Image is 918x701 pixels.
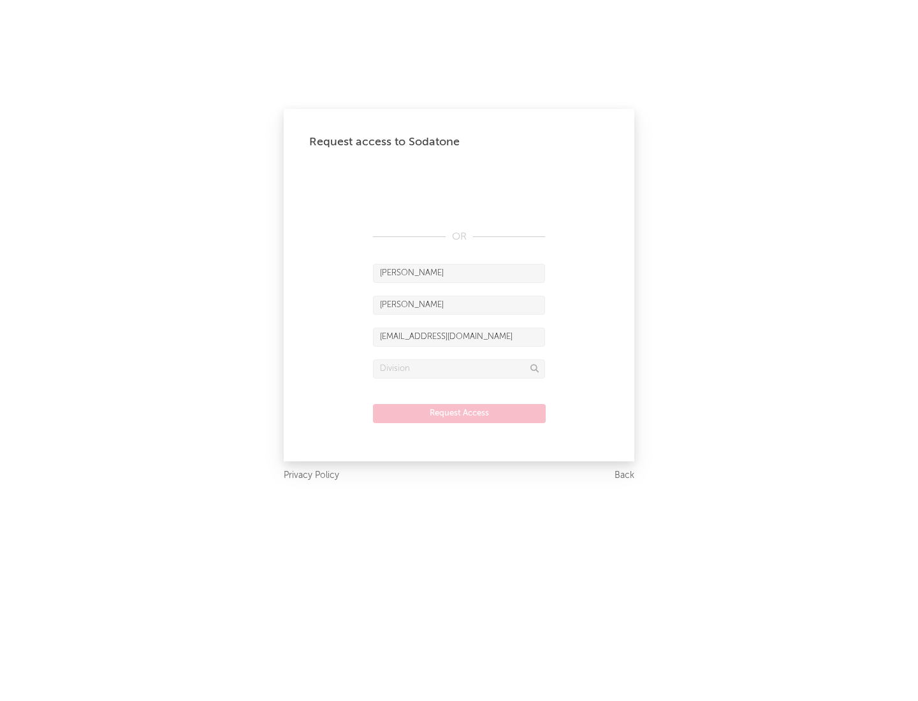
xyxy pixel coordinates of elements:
input: First Name [373,264,545,283]
div: Request access to Sodatone [309,134,609,150]
a: Back [615,468,634,484]
input: Last Name [373,296,545,315]
input: Email [373,328,545,347]
input: Division [373,359,545,379]
button: Request Access [373,404,546,423]
div: OR [373,229,545,245]
a: Privacy Policy [284,468,339,484]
